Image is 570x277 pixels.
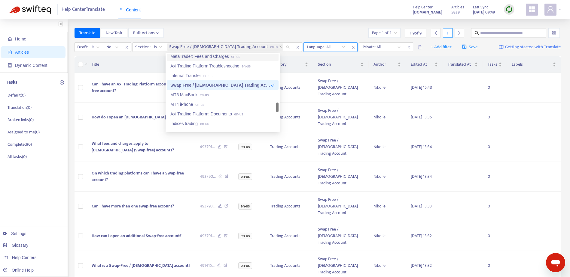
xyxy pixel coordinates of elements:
span: Labels [512,61,551,68]
span: en-us [238,203,252,210]
td: Nikolle [369,162,406,192]
td: Trading Accounts [265,162,313,192]
td: 0 [483,192,507,221]
span: [DATE] 15:43 [411,84,432,91]
span: What fees and charges apply to [DEMOGRAPHIC_DATA] (Swap-free) accounts? [92,140,174,153]
th: Title [87,56,195,73]
span: en-us [200,122,209,126]
span: save [462,44,467,49]
span: Last Sync [473,4,488,10]
div: MetaTrader: Account Closure [170,130,275,136]
img: image-link [499,45,504,49]
span: close [405,44,413,51]
div: Internal Transfer [170,72,275,79]
button: Translate [75,28,100,38]
a: Glossary [3,243,28,248]
span: delete [417,45,422,49]
p: Translation ( 0 ) [8,104,32,111]
span: en-us [238,173,252,180]
td: Trading Accounts [265,103,313,132]
span: Section : [133,43,151,52]
span: en-us [270,44,278,50]
span: Save [462,43,478,51]
span: New Task [106,30,122,36]
td: 0 [483,162,507,192]
span: Help Centers [12,255,37,260]
span: plus-circle [60,80,64,85]
span: home [8,37,12,41]
td: Nikolle [369,192,406,221]
th: Edited At [406,56,443,73]
p: All tasks ( 0 ) [8,153,27,160]
th: Section [313,56,369,73]
th: Tasks [483,56,507,73]
span: close [349,44,357,51]
span: [DATE] 13:33 [411,203,432,210]
p: Default ( 0 ) [8,92,26,98]
span: No [106,43,119,52]
span: Translate [79,30,95,36]
td: Swap Free / [DEMOGRAPHIC_DATA] Trading Account [313,221,369,251]
th: Labels [507,56,561,73]
span: Title [92,61,185,68]
span: book [118,8,123,12]
span: en-us [238,262,252,269]
span: Home [15,37,26,41]
img: Swifteq [9,5,51,14]
strong: [DATE] 08:48 [473,9,495,16]
p: Completed ( 0 ) [8,141,32,147]
span: 493791 ... [200,144,215,150]
div: Axi Trading Platform Troubleshooting [170,63,275,69]
td: Nikolle [369,73,406,103]
span: Swap Free / [DEMOGRAPHIC_DATA] Trading Account [169,43,278,51]
div: MT5 MacBook [170,91,275,98]
td: 0 [483,73,507,103]
td: Swap Free / [DEMOGRAPHIC_DATA] Trading Account [313,103,369,132]
span: en-us [231,55,240,59]
strong: [DOMAIN_NAME] [413,9,442,16]
span: What is a Swap-Free / [DEMOGRAPHIC_DATA] account? [92,262,190,269]
span: Section [318,61,359,68]
span: Help Center [413,4,433,10]
td: Trading Accounts [265,221,313,251]
span: en-us [234,112,243,116]
td: 0 [483,103,507,132]
span: Dynamic Content [15,63,47,68]
span: [DATE] 13:34 [411,173,432,180]
div: MT4 iPhone [170,101,275,108]
button: + Add filter [426,42,456,52]
span: close [123,44,131,51]
th: Category [265,56,313,73]
img: sync.dc5367851b00ba804db3.png [505,6,513,13]
th: Translated At [443,56,483,73]
span: [DATE] 13:35 [411,114,432,121]
span: + Add filter [431,43,452,51]
span: 493791 ... [200,233,215,239]
td: Trading Accounts [265,73,313,103]
span: right [457,31,462,35]
a: Online Help [3,268,34,273]
span: en-us [200,93,209,97]
td: Nikolle [369,132,406,162]
span: 1 - 9 of 9 [410,30,422,36]
span: Draft : [75,43,89,52]
button: Bulk Actionsdown [128,28,164,38]
div: MetaTrader: Fees and Charges [170,53,275,60]
span: en-us [195,103,204,107]
span: close [294,44,302,51]
span: 493793 ... [200,203,215,210]
p: Assigned to me ( 0 ) [8,129,40,135]
span: left [434,31,438,35]
span: Translated At [448,61,473,68]
td: 0 [483,221,507,251]
span: Author [373,61,397,68]
span: [DATE] 13:32 [411,262,432,269]
span: en-us [242,64,251,68]
td: Swap Free / [DEMOGRAPHIC_DATA] Trading Account [313,162,369,192]
td: Swap Free / [DEMOGRAPHIC_DATA] Trading Account [313,73,369,103]
span: Category [270,61,303,68]
span: How can I open an additional Swap-free account? [92,232,181,239]
button: New Task [101,28,127,38]
span: en-us [238,144,252,150]
td: Nikolle [369,103,406,132]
